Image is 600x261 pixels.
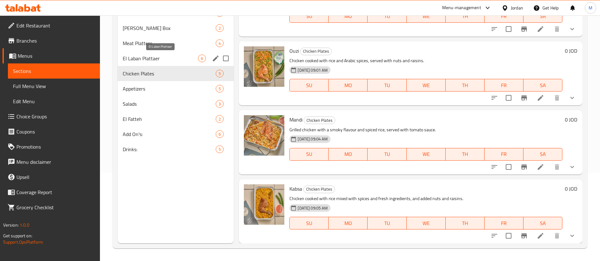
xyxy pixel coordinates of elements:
button: SU [289,79,329,92]
button: TH [446,79,485,92]
span: Promotions [16,143,95,151]
a: Edit menu item [537,25,544,33]
div: items [216,100,224,108]
div: items [216,145,224,153]
span: Select to update [502,22,515,36]
button: SA [523,148,562,161]
img: Mandi [244,115,284,156]
button: TH [446,217,485,229]
button: delete [549,159,565,175]
span: [DATE] 09:04 AM [295,136,330,142]
button: MO [329,148,368,161]
span: Select to update [502,160,515,174]
span: WE [409,219,443,228]
button: TU [368,148,406,161]
svg: Show Choices [568,232,576,240]
span: SU [292,219,326,228]
span: SU [292,81,326,90]
button: sort-choices [487,228,502,243]
button: SA [523,10,562,23]
button: SU [289,148,329,161]
span: Branches [16,37,95,44]
button: SA [523,79,562,92]
a: Edit Menu [8,94,100,109]
div: El Laban Plattaer6edit [118,51,234,66]
span: WE [409,150,443,159]
span: Salads [123,100,216,108]
span: [PERSON_NAME] Box [123,24,216,32]
div: Salads3 [118,96,234,111]
a: Sections [8,63,100,79]
button: Branch-specific-item [516,159,532,175]
div: [PERSON_NAME] Box2 [118,21,234,36]
span: SU [292,150,326,159]
button: WE [407,148,446,161]
div: Chicken Plates [300,48,332,55]
span: TU [370,219,404,228]
div: items [216,70,224,77]
span: Chicken Plates [304,117,335,124]
button: MO [329,10,368,23]
button: Branch-specific-item [516,90,532,105]
div: El Fatteh2 [118,111,234,127]
span: MO [331,12,365,21]
h6: 0 JOD [565,115,577,124]
span: Chicken Plates [304,186,335,193]
button: FR [485,10,523,23]
span: Choice Groups [16,113,95,120]
button: show more [565,159,580,175]
div: Drinks:5 [118,142,234,157]
span: TH [448,81,482,90]
svg: Show Choices [568,94,576,102]
svg: Show Choices [568,163,576,171]
a: Coverage Report [3,185,100,200]
span: FR [487,219,521,228]
button: Branch-specific-item [516,228,532,243]
span: M [589,4,592,11]
button: WE [407,10,446,23]
button: FR [485,217,523,229]
span: Coverage Report [16,188,95,196]
span: Mandi [289,115,302,124]
a: Edit menu item [537,94,544,102]
div: Meat Platters4 [118,36,234,51]
span: Edit Menu [13,98,95,105]
div: items [216,24,224,32]
button: TH [446,148,485,161]
button: MO [329,217,368,229]
span: Upsell [16,173,95,181]
a: Choice Groups [3,109,100,124]
div: items [216,115,224,123]
nav: Menu sections [118,3,234,159]
span: SA [526,12,560,21]
span: 6 [216,131,223,137]
h6: 0 JOD [565,46,577,55]
div: items [216,130,224,138]
div: Appetizers5 [118,81,234,96]
button: TU [368,79,406,92]
a: Branches [3,33,100,48]
span: [DATE] 09:05 AM [295,205,330,211]
button: sort-choices [487,90,502,105]
span: 4 [216,40,223,46]
span: Chicken Plates [123,70,216,77]
div: Chicken Plates [304,116,335,124]
span: FR [487,150,521,159]
button: MO [329,79,368,92]
a: Promotions [3,139,100,154]
span: FR [487,12,521,21]
p: Chicken cooked with rice mixed with spices and fresh ingredients, and added nuts and raisins. [289,195,562,203]
span: 6 [198,56,206,62]
button: TH [446,10,485,23]
p: Grilled chicken with a smoky flavour and spiced rice, served with tomato sauce. [289,126,562,134]
span: Meat Platters [123,39,216,47]
span: MO [331,219,365,228]
span: TH [448,12,482,21]
span: Select to update [502,229,515,242]
span: TH [448,219,482,228]
button: delete [549,21,565,37]
button: show more [565,228,580,243]
img: Kabsa [244,184,284,225]
div: Chicken Plates5 [118,66,234,81]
